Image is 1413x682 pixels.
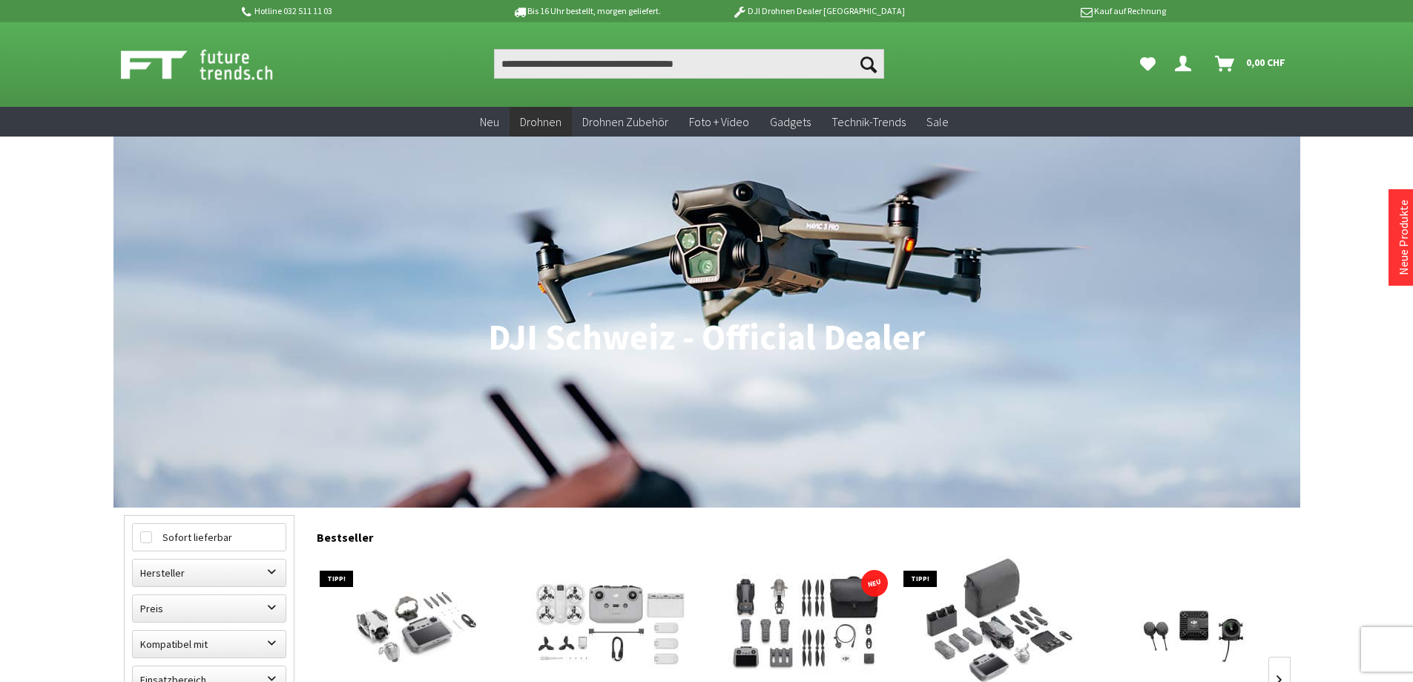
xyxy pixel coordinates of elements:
input: Produkt, Marke, Kategorie, EAN, Artikelnummer… [494,49,884,79]
p: Bis 16 Uhr bestellt, morgen geliefert. [471,2,702,20]
span: Technik-Trends [831,114,906,129]
label: Preis [133,595,286,622]
span: Drohnen Zubehör [582,114,668,129]
span: Neu [480,114,499,129]
label: Sofort lieferbar [133,524,286,551]
span: Drohnen [520,114,561,129]
p: Kauf auf Rechnung [935,2,1166,20]
span: Sale [926,114,949,129]
span: Foto + Video [689,114,749,129]
span: 0,00 CHF [1246,50,1285,74]
a: Drohnen Zubehör [572,107,679,137]
label: Hersteller [133,560,286,586]
a: Technik-Trends [821,107,916,137]
div: Bestseller [317,515,1290,552]
p: DJI Drohnen Dealer [GEOGRAPHIC_DATA] [702,2,934,20]
a: Neue Produkte [1396,200,1411,275]
a: Neu [470,107,510,137]
h1: DJI Schweiz - Official Dealer [124,319,1290,356]
a: Drohnen [510,107,572,137]
p: Hotline 032 511 11 03 [240,2,471,20]
label: Kompatibel mit [133,631,286,658]
a: Meine Favoriten [1133,49,1163,79]
a: Gadgets [760,107,821,137]
a: Dein Konto [1169,49,1203,79]
a: Sale [916,107,959,137]
button: Suchen [853,49,884,79]
a: Warenkorb [1209,49,1293,79]
span: Gadgets [770,114,811,129]
a: Foto + Video [679,107,760,137]
img: Shop Futuretrends - zur Startseite wechseln [121,46,306,83]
